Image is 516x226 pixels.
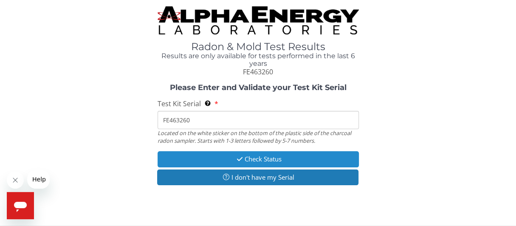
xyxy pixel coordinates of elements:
[158,6,359,34] img: TightCrop.jpg
[158,52,359,67] h4: Results are only available for tests performed in the last 6 years
[170,83,347,92] strong: Please Enter and Validate your Test Kit Serial
[7,192,34,219] iframe: Button to launch messaging window
[158,129,359,145] div: Located on the white sticker on the bottom of the plastic side of the charcoal radon sampler. Sta...
[243,67,273,76] span: FE463260
[157,169,358,185] button: I don't have my Serial
[27,170,50,189] iframe: Message from company
[158,41,359,52] h1: Radon & Mold Test Results
[158,99,201,108] span: Test Kit Serial
[7,172,24,189] iframe: Close message
[158,151,359,167] button: Check Status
